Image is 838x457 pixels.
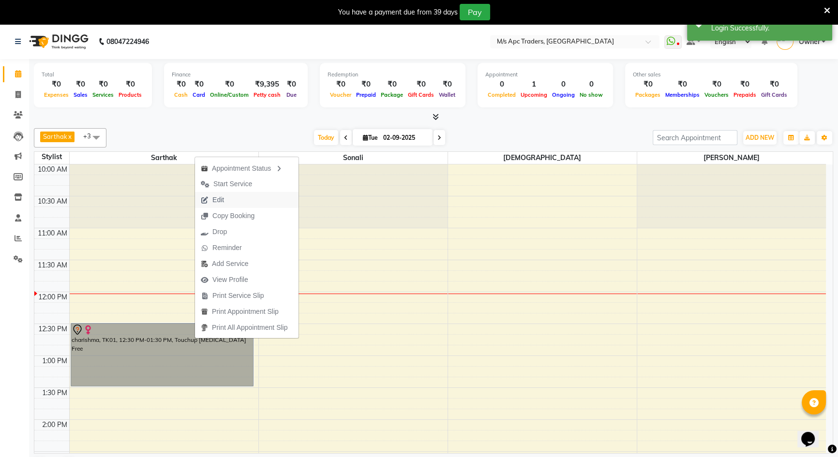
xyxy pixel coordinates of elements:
[759,91,790,98] span: Gift Cards
[777,33,793,50] img: Owner
[201,308,208,315] img: printapt.png
[36,164,69,175] div: 10:00 AM
[702,79,731,90] div: ₹0
[212,227,227,237] span: Drop
[633,79,663,90] div: ₹0
[213,179,252,189] span: Start Service
[40,388,69,398] div: 1:30 PM
[212,307,279,317] span: Print Appointment Slip
[550,79,577,90] div: 0
[577,79,605,90] div: 0
[42,71,144,79] div: Total
[71,79,90,90] div: ₹0
[460,4,490,20] button: Pay
[360,134,380,141] span: Tue
[663,79,702,90] div: ₹0
[743,131,777,145] button: ADD NEW
[212,259,248,269] span: Add Service
[116,91,144,98] span: Products
[485,79,518,90] div: 0
[378,91,405,98] span: Package
[212,275,248,285] span: View Profile
[40,356,69,366] div: 1:00 PM
[259,152,448,164] span: Sonali
[283,79,300,90] div: ₹0
[328,79,354,90] div: ₹0
[172,91,190,98] span: Cash
[436,79,458,90] div: ₹0
[172,71,300,79] div: Finance
[212,243,242,253] span: Reminder
[637,152,826,164] span: [PERSON_NAME]
[36,196,69,206] div: 10:30 AM
[797,418,828,447] iframe: chat widget
[43,133,67,140] span: Sarthak
[71,91,90,98] span: Sales
[354,79,378,90] div: ₹0
[378,79,405,90] div: ₹0
[83,132,98,140] span: +3
[731,91,759,98] span: Prepaids
[190,79,208,90] div: ₹0
[633,91,663,98] span: Packages
[405,91,436,98] span: Gift Cards
[702,91,731,98] span: Vouchers
[90,91,116,98] span: Services
[380,131,429,145] input: 2025-09-02
[42,79,71,90] div: ₹0
[577,91,605,98] span: No show
[405,79,436,90] div: ₹0
[190,91,208,98] span: Card
[40,420,69,430] div: 2:00 PM
[212,323,287,333] span: Print All Appointment Slip
[201,165,208,172] img: apt_status.png
[106,28,149,55] b: 08047224946
[251,79,283,90] div: ₹9,395
[653,130,737,145] input: Search Appointment
[711,23,825,33] div: Login Successfully.
[284,91,299,98] span: Due
[663,91,702,98] span: Memberships
[70,152,258,164] span: Sarthak
[251,91,283,98] span: Petty cash
[208,79,251,90] div: ₹0
[25,28,91,55] img: logo
[42,91,71,98] span: Expenses
[212,195,224,205] span: Edit
[67,133,72,140] a: x
[798,37,820,47] span: Owner
[36,292,69,302] div: 12:00 PM
[212,211,254,221] span: Copy Booking
[208,91,251,98] span: Online/Custom
[172,79,190,90] div: ₹0
[36,324,69,334] div: 12:30 PM
[485,71,605,79] div: Appointment
[550,91,577,98] span: Ongoing
[746,134,774,141] span: ADD NEW
[116,79,144,90] div: ₹0
[328,91,354,98] span: Voucher
[436,91,458,98] span: Wallet
[518,91,550,98] span: Upcoming
[201,260,208,267] img: add-service.png
[328,71,458,79] div: Redemption
[731,79,759,90] div: ₹0
[633,71,790,79] div: Other sales
[448,152,637,164] span: [DEMOGRAPHIC_DATA]
[34,152,69,162] div: Stylist
[354,91,378,98] span: Prepaid
[201,324,208,331] img: printall.png
[518,79,550,90] div: 1
[36,228,69,238] div: 11:00 AM
[485,91,518,98] span: Completed
[314,130,338,145] span: Today
[759,79,790,90] div: ₹0
[36,260,69,270] div: 11:30 AM
[90,79,116,90] div: ₹0
[212,291,264,301] span: Print Service Slip
[195,160,299,176] div: Appointment Status
[338,7,458,17] div: You have a payment due from 39 days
